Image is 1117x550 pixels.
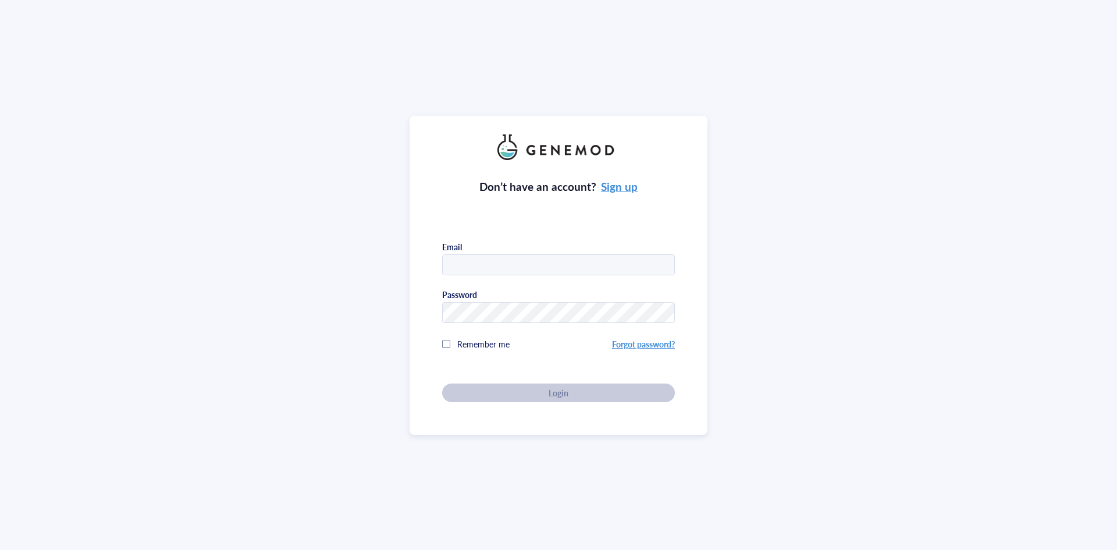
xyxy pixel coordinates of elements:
[479,179,638,195] div: Don’t have an account?
[442,242,462,252] div: Email
[601,179,638,194] a: Sign up
[457,338,510,350] span: Remember me
[497,134,620,160] img: genemod_logo_light-BcqUzbGq.png
[442,289,477,300] div: Password
[612,338,675,350] a: Forgot password?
